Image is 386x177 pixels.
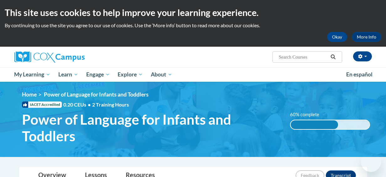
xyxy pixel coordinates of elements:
[10,67,377,82] div: Main menu
[54,67,82,82] a: Learn
[58,71,78,78] span: Learn
[22,102,62,108] span: IACET Accredited
[353,51,372,61] button: Account Settings
[82,67,114,82] a: Engage
[10,67,55,82] a: My Learning
[5,22,381,29] p: By continuing to use the site you agree to our use of cookies. Use the ‘More info’ button to read...
[63,101,92,108] span: 0.20 CEUs
[44,91,149,98] span: Power of Language for Infants and Toddlers
[118,71,143,78] span: Explore
[151,71,172,78] span: About
[92,102,129,107] span: 2 Training Hours
[291,120,338,129] div: 60% complete
[278,53,328,61] input: Search Courses
[290,111,326,118] label: 60% complete
[14,51,127,63] a: Cox Campus
[88,102,91,107] span: •
[22,111,281,144] span: Power of Language for Infants and Toddlers
[361,152,381,172] iframe: Button to launch messaging window
[147,67,176,82] a: About
[14,71,50,78] span: My Learning
[14,51,85,63] img: Cox Campus
[352,32,381,42] a: More Info
[327,32,347,42] button: Okay
[346,71,373,78] span: En español
[342,68,377,81] a: En español
[22,91,37,98] a: Home
[328,53,338,61] button: Search
[86,71,110,78] span: Engage
[114,67,147,82] a: Explore
[5,6,381,19] h2: This site uses cookies to help improve your learning experience.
